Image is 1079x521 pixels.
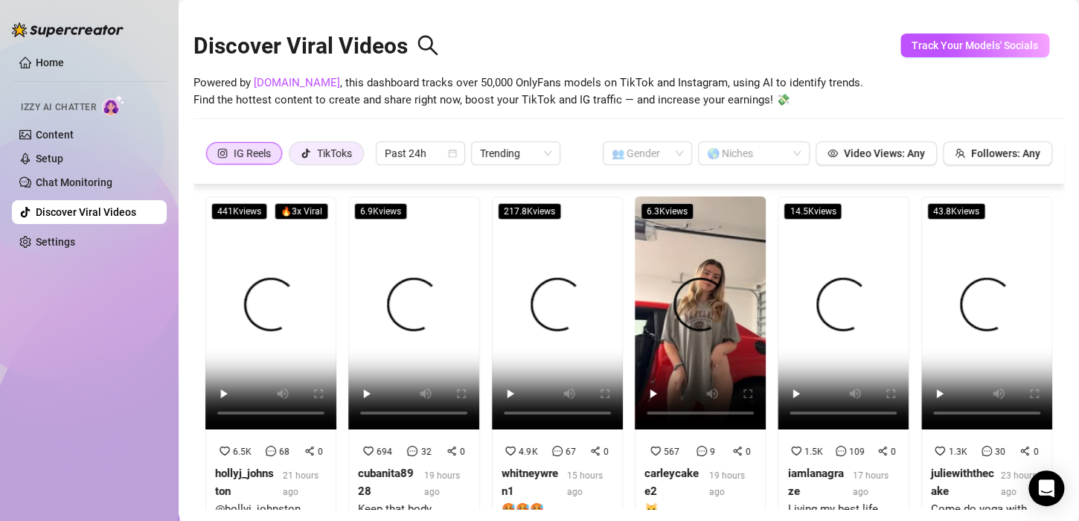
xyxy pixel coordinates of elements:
img: logo-BBDzfeDw.svg [12,22,124,37]
strong: juliewiththecake [931,467,994,498]
span: 0 [1033,447,1038,457]
div: Open Intercom Messenger [1028,470,1064,506]
span: 694 [377,447,392,457]
button: Video Views: Any [816,141,937,165]
div: IG Reels [234,142,271,164]
span: 67 [566,447,576,457]
span: 19 hours ago [709,470,745,497]
span: 🔥 3 x Viral [275,203,328,220]
strong: whitneywren1 [502,467,558,498]
span: 32 [420,447,431,457]
span: message [982,446,992,456]
span: heart [650,446,661,456]
span: team [955,148,965,159]
span: 23 hours ago [1000,470,1036,497]
img: AI Chatter [102,95,125,116]
span: Track Your Models' Socials [912,39,1038,51]
span: 567 [664,447,679,457]
strong: cubanita8928 [358,467,414,498]
a: Home [36,57,64,68]
span: 0 [318,447,323,457]
span: 43.8K views [927,203,985,220]
span: 0 [460,447,465,457]
span: 441K views [211,203,267,220]
a: Settings [36,236,75,248]
span: message [266,446,276,456]
h2: Discover Viral Videos [193,32,439,60]
span: 4.9K [519,447,537,457]
span: 17 hours ago [853,470,889,497]
span: message [552,446,563,456]
span: heart [935,446,945,456]
span: search [417,34,439,57]
span: instagram [217,148,228,159]
span: 0 [746,447,751,457]
span: 14.5K views [784,203,842,220]
span: 6.3K views [641,203,694,220]
a: Discover Viral Videos [36,206,136,218]
span: 21 hours ago [283,470,318,497]
span: share-alt [732,446,743,456]
div: 🐱 [644,501,756,519]
span: heart [505,446,516,456]
span: Followers: Any [971,147,1040,159]
span: share-alt [590,446,601,456]
span: eye [827,148,838,159]
span: message [407,446,417,456]
strong: iamlanagraze [787,467,843,498]
span: 109 [849,447,865,457]
span: 0 [891,447,896,457]
span: 9 [710,447,715,457]
span: 68 [279,447,289,457]
span: heart [791,446,801,456]
span: share-alt [446,446,457,456]
span: 1.5K [804,447,823,457]
span: 6.5K [233,447,252,457]
strong: hollyj_johnston [215,467,274,498]
span: tik-tok [301,148,311,159]
span: 0 [603,447,609,457]
span: Past 24h [385,142,456,164]
span: message [836,446,846,456]
span: 217.8K views [498,203,561,220]
span: message [697,446,707,456]
span: Trending [480,142,551,164]
span: heart [363,446,374,456]
button: Followers: Any [943,141,1052,165]
strong: carleycakee2 [644,467,699,498]
span: 15 hours ago [567,470,603,497]
span: heart [220,446,230,456]
span: 1.3K [948,447,967,457]
span: share-alt [304,446,315,456]
span: Powered by , this dashboard tracks over 50,000 OnlyFans models on TikTok and Instagram, using AI ... [193,74,863,109]
span: Video Views: Any [844,147,925,159]
a: Chat Monitoring [36,176,112,188]
div: TikToks [317,142,352,164]
div: 🥵🥵🥵 [502,501,613,519]
span: calendar [448,149,457,158]
span: 30 [995,447,1005,457]
a: Content [36,129,74,141]
span: share-alt [1019,446,1030,456]
span: 6.9K views [354,203,407,220]
button: Track Your Models' Socials [900,33,1049,57]
span: Izzy AI Chatter [21,100,96,115]
a: [DOMAIN_NAME] [254,76,340,89]
span: 19 hours ago [424,470,460,497]
span: share-alt [877,446,888,456]
a: Setup [36,153,63,164]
